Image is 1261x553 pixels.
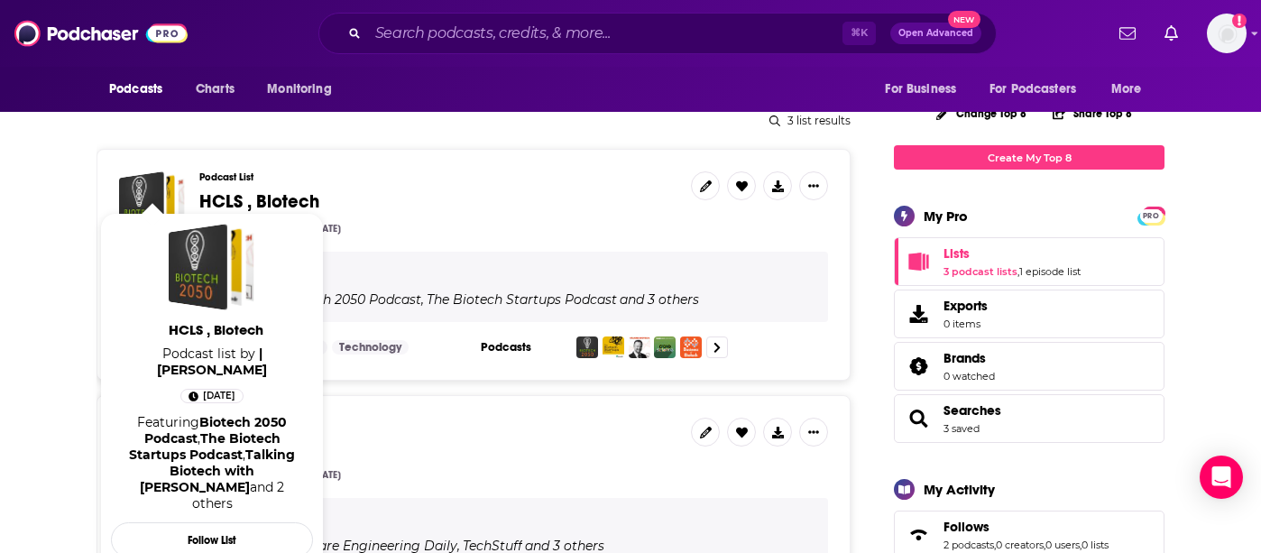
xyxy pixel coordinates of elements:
button: open menu [1099,72,1164,106]
svg: Add a profile image [1232,14,1247,28]
span: , [1017,265,1019,278]
a: 1 episode list [1019,265,1081,278]
span: More [1111,77,1142,102]
a: Show notifications dropdown [1112,18,1143,49]
span: Exports [943,298,988,314]
button: Change Top 8 [925,102,1037,124]
a: The Biotech Startups Podcast [129,430,281,463]
div: My Pro [924,207,968,225]
span: Follows [943,519,989,535]
a: Exports [894,290,1164,338]
button: open menu [978,72,1102,106]
span: , [1080,539,1082,551]
a: HCLS , Biotech [115,321,317,346]
span: PRO [1140,209,1162,223]
a: Talking Biotech with Dr. Kevin Folta [140,447,295,495]
span: Searches [894,394,1164,443]
span: HCLS , Biotech [115,321,317,338]
a: Lists [900,249,936,274]
span: New [948,11,980,28]
a: 0 watched [943,370,995,382]
a: Show notifications dropdown [1157,18,1185,49]
span: Podcast list by [111,346,313,378]
span: Exports [900,301,936,327]
a: 0 lists [1082,539,1109,551]
a: 0 creators [996,539,1044,551]
a: PRO [1140,208,1162,222]
span: HCLS , Biotech [199,190,319,213]
span: , [1044,539,1045,551]
h3: Podcast List [199,418,677,429]
button: Show More Button [799,171,828,200]
a: HCLS , Biotech [119,171,185,237]
h3: Podcasts [481,340,562,355]
img: Business Of Biotech [680,336,702,358]
span: 0 items [943,318,988,330]
span: Open Advanced [898,29,973,38]
input: Search podcasts, credits, & more... [368,19,842,48]
h4: The Biotech Startups Podcast [427,292,617,307]
a: HCLS , Biotech [169,224,255,310]
div: Featuring and 2 others [118,414,306,512]
button: open menu [254,72,354,106]
div: [DATE] [305,467,348,484]
div: Open Intercom Messenger [1200,456,1243,499]
a: Biotech 2050 Podcast [144,414,288,447]
span: For Business [885,77,956,102]
img: CrowdScience [654,336,676,358]
img: Talking Biotech with Dr. Kevin Folta [629,336,650,358]
a: TechStuff [460,539,522,553]
img: Podchaser - Follow, Share and Rate Podcasts [14,16,188,51]
a: Biotech 2050 Podcast [279,292,421,307]
span: Lists [943,245,970,262]
a: Software Engineering Daily [279,539,457,553]
button: Show profile menu [1207,14,1247,53]
img: Biotech 2050 Podcast [576,336,598,358]
span: Podcasts [109,77,162,102]
span: ⌘ K [842,22,876,45]
a: |Ruth [157,346,267,378]
img: The Biotech Startups Podcast [603,336,624,358]
a: Charts [184,72,245,106]
a: Create My Top 8 [894,145,1164,170]
a: Brands [900,354,936,379]
button: Open AdvancedNew [890,23,981,44]
button: open menu [872,72,979,106]
h4: Biotech 2050 Podcast [281,292,421,307]
span: [DATE] [203,387,235,405]
img: User Profile [1207,14,1247,53]
span: , [994,539,996,551]
a: Technology [332,340,409,355]
a: Searches [943,402,1001,419]
span: Lists [894,237,1164,286]
div: Podcast list featuring [144,291,806,308]
span: For Podcasters [989,77,1076,102]
span: Monitoring [267,77,331,102]
a: Follows [943,519,1109,535]
a: 1 day ago [180,389,244,403]
div: My Activity [924,481,995,498]
a: 3 podcast lists [943,265,1017,278]
a: 0 users [1045,539,1080,551]
a: The Biotech Startups Podcast [424,292,617,307]
span: , [243,447,245,463]
button: Show More Button [799,418,828,447]
div: [DATE] [305,221,348,237]
a: 3 saved [943,422,980,435]
div: 3 list results [97,114,851,127]
h3: Podcast List [199,171,677,183]
button: open menu [97,72,186,106]
p: and 3 others [620,291,699,308]
h4: Software Engineering Daily [281,539,457,553]
span: Charts [196,77,235,102]
a: Brands [943,350,995,366]
span: , [421,291,424,308]
div: Search podcasts, credits, & more... [318,13,997,54]
a: Follows [900,522,936,548]
a: Searches [900,406,936,431]
button: Share Top 8 [1052,96,1133,131]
